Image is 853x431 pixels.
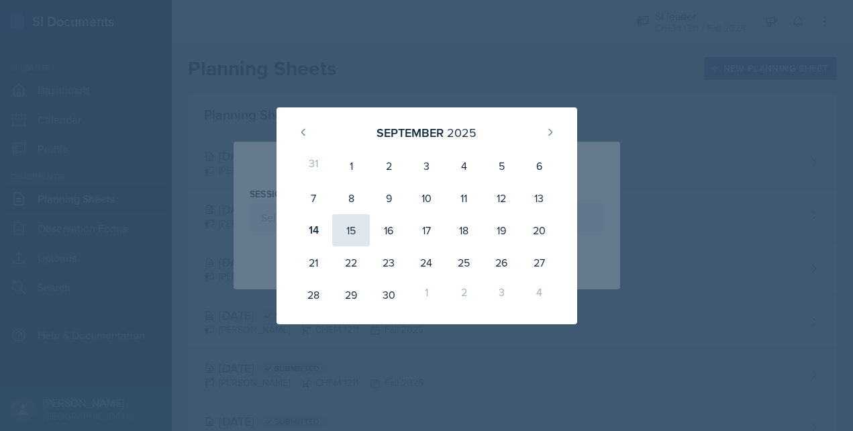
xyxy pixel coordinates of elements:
[332,246,370,279] div: 22
[520,182,558,214] div: 13
[332,214,370,246] div: 15
[483,246,520,279] div: 26
[407,214,445,246] div: 17
[483,182,520,214] div: 12
[483,279,520,311] div: 3
[520,214,558,246] div: 20
[332,279,370,311] div: 29
[370,214,407,246] div: 16
[483,150,520,182] div: 5
[295,150,333,182] div: 31
[370,182,407,214] div: 9
[407,246,445,279] div: 24
[370,246,407,279] div: 23
[445,279,483,311] div: 2
[295,279,333,311] div: 28
[370,150,407,182] div: 2
[483,214,520,246] div: 19
[407,279,445,311] div: 1
[407,182,445,214] div: 10
[520,246,558,279] div: 27
[520,279,558,311] div: 4
[445,214,483,246] div: 18
[332,150,370,182] div: 1
[370,279,407,311] div: 30
[447,124,476,142] div: 2025
[520,150,558,182] div: 6
[332,182,370,214] div: 8
[445,182,483,214] div: 11
[295,246,333,279] div: 21
[445,246,483,279] div: 25
[377,124,444,142] div: September
[295,214,333,246] div: 14
[407,150,445,182] div: 3
[445,150,483,182] div: 4
[295,182,333,214] div: 7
